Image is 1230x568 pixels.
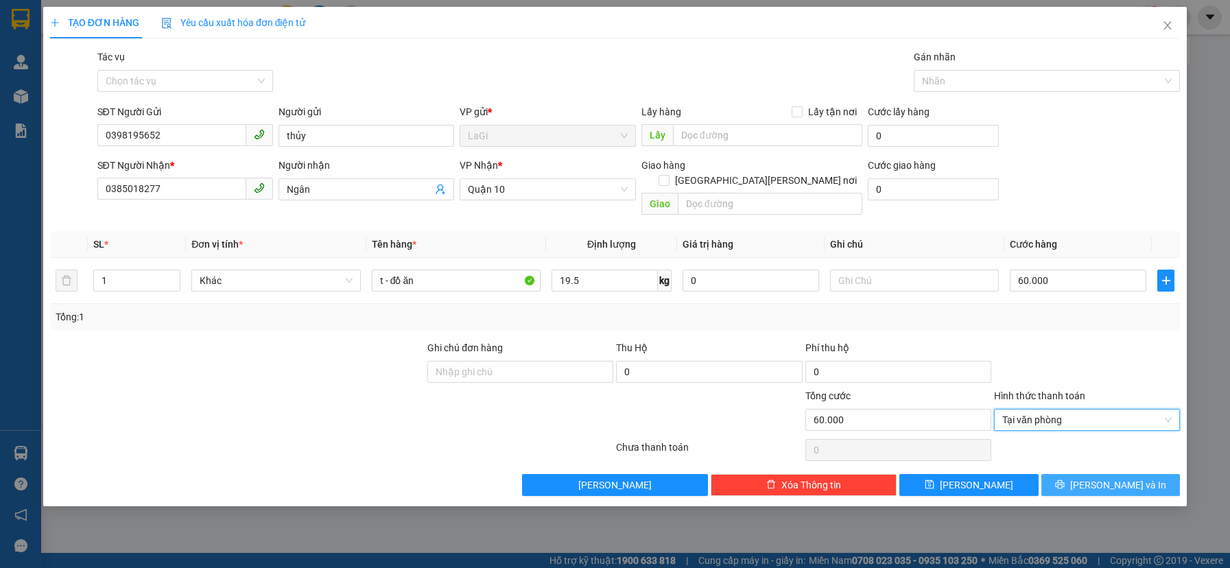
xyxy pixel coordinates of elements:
[803,104,862,119] span: Lấy tận nơi
[12,12,108,28] div: LaGi
[641,106,681,117] span: Lấy hàng
[868,178,998,200] input: Cước giao hàng
[1055,480,1065,490] span: printer
[117,12,213,28] div: Gò Vấp
[766,480,776,490] span: delete
[615,440,803,464] div: Chưa thanh toán
[641,193,678,215] span: Giao
[683,270,819,292] input: 0
[641,124,673,146] span: Lấy
[670,173,862,188] span: [GEOGRAPHIC_DATA][PERSON_NAME] nơi
[460,160,498,171] span: VP Nhận
[468,126,627,146] span: LaGi
[435,184,446,195] span: user-add
[372,239,416,250] span: Tên hàng
[899,474,1038,496] button: save[PERSON_NAME]
[161,18,172,29] img: icon
[56,309,475,324] div: Tổng: 1
[940,477,1013,493] span: [PERSON_NAME]
[10,72,110,103] div: 40.000
[50,17,139,28] span: TẠO ĐƠN HÀNG
[1148,7,1187,45] button: Close
[658,270,672,292] span: kg
[683,239,733,250] span: Giá trị hàng
[805,340,991,361] div: Phí thu hộ
[1070,477,1166,493] span: [PERSON_NAME] và In
[868,160,936,171] label: Cước giao hàng
[641,160,685,171] span: Giao hàng
[200,270,352,291] span: Khác
[460,104,635,119] div: VP gửi
[711,474,897,496] button: deleteXóa Thông tin
[468,179,627,200] span: Quận 10
[1162,20,1173,31] span: close
[925,480,934,490] span: save
[805,390,851,401] span: Tổng cước
[12,28,108,45] div: Phương
[117,45,213,64] div: 0899764034
[191,239,243,250] span: Đơn vị tính
[97,104,273,119] div: SĐT Người Gửi
[914,51,956,62] label: Gán nhãn
[616,342,648,353] span: Thu Hộ
[12,13,33,27] span: Gửi:
[10,72,73,86] span: CƯỚC RỒI :
[994,390,1085,401] label: Hình thức thanh toán
[117,28,213,45] div: Quốc Thắng
[117,13,150,27] span: Nhận:
[522,474,708,496] button: [PERSON_NAME]
[678,193,863,215] input: Dọc đường
[868,106,930,117] label: Cước lấy hàng
[50,18,60,27] span: plus
[12,45,108,64] div: 0899953316
[825,231,1004,258] th: Ghi chú
[372,270,541,292] input: VD: Bàn, Ghế
[781,477,841,493] span: Xóa Thông tin
[93,239,104,250] span: SL
[1041,474,1180,496] button: printer[PERSON_NAME] và In
[279,104,454,119] div: Người gửi
[427,342,503,353] label: Ghi chú đơn hàng
[830,270,999,292] input: Ghi Chú
[1002,410,1172,430] span: Tại văn phòng
[578,477,652,493] span: [PERSON_NAME]
[587,239,636,250] span: Định lượng
[1158,275,1174,286] span: plus
[868,125,998,147] input: Cước lấy hàng
[279,158,454,173] div: Người nhận
[254,129,265,140] span: phone
[254,182,265,193] span: phone
[97,51,125,62] label: Tác vụ
[161,17,306,28] span: Yêu cầu xuất hóa đơn điện tử
[1157,270,1174,292] button: plus
[1010,239,1057,250] span: Cước hàng
[97,158,273,173] div: SĐT Người Nhận
[427,361,613,383] input: Ghi chú đơn hàng
[673,124,863,146] input: Dọc đường
[56,270,78,292] button: delete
